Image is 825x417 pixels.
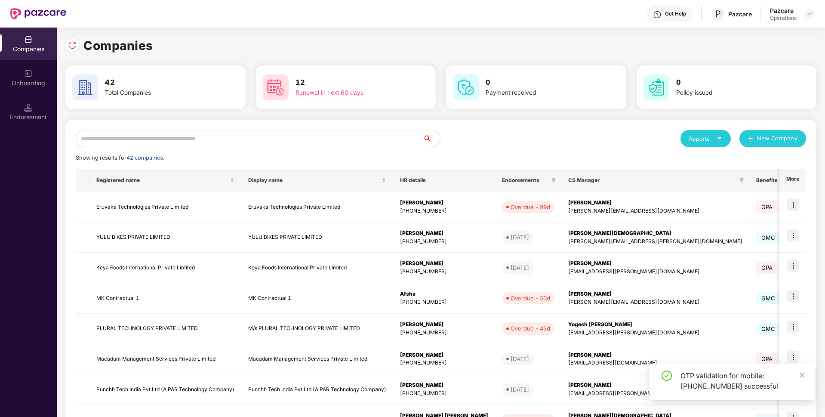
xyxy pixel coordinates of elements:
td: MK Contractual 1 [241,283,393,314]
span: search [422,135,440,142]
div: Policy issued [676,88,785,98]
img: svg+xml;base64,PHN2ZyB3aWR0aD0iMjAiIGhlaWdodD0iMjAiIHZpZXdCb3g9IjAgMCAyMCAyMCIgZmlsbD0ibm9uZSIgeG... [24,69,33,78]
td: Eruvaka Technologies Private Limited [89,192,241,222]
div: [PERSON_NAME][EMAIL_ADDRESS][DOMAIN_NAME] [568,298,742,306]
span: GMC [756,323,781,335]
td: Keya Foods International Private Limited [241,253,393,283]
td: Punchh Tech India Pvt Ltd (A PAR Technology Company) [241,374,393,405]
div: [PHONE_NUMBER] [400,298,488,306]
h3: 12 [296,77,404,88]
div: [PERSON_NAME][EMAIL_ADDRESS][PERSON_NAME][DOMAIN_NAME] [568,238,742,246]
img: icon [787,351,799,363]
span: New Company [757,134,798,143]
div: [DATE] [511,355,529,363]
span: Display name [248,177,380,184]
div: [PERSON_NAME][EMAIL_ADDRESS][DOMAIN_NAME] [568,207,742,215]
div: [DATE] [511,385,529,394]
img: svg+xml;base64,PHN2ZyB4bWxucz0iaHR0cDovL3d3dy53My5vcmcvMjAwMC9zdmciIHdpZHRoPSI2MCIgaGVpZ2h0PSI2MC... [643,74,669,100]
div: [PERSON_NAME] [400,351,488,359]
img: icon [787,321,799,333]
span: GPA [756,353,778,365]
img: svg+xml;base64,PHN2ZyBpZD0iUmVsb2FkLTMyeDMyIiB4bWxucz0iaHR0cDovL3d3dy53My5vcmcvMjAwMC9zdmciIHdpZH... [68,41,77,49]
td: PLURAL TECHNOLOGY PRIVATE LIMITED [89,314,241,344]
td: M/s PLURAL TECHNOLOGY PRIVATE LIMITED [241,314,393,344]
div: [PERSON_NAME] [568,381,742,389]
td: YULU BIKES PRIVATE LIMITED [89,222,241,253]
div: Reports [689,134,722,143]
div: [PERSON_NAME] [400,229,488,238]
td: MK Contractual 1 [89,283,241,314]
div: [EMAIL_ADDRESS][PERSON_NAME][DOMAIN_NAME] [568,268,742,276]
img: icon [787,199,799,211]
span: GPA [756,262,778,274]
td: Macadam Management Services Private Limited [241,344,393,375]
img: icon [787,290,799,302]
img: svg+xml;base64,PHN2ZyBpZD0iQ29tcGFuaWVzIiB4bWxucz0iaHR0cDovL3d3dy53My5vcmcvMjAwMC9zdmciIHdpZHRoPS... [24,35,33,44]
span: check-circle [662,371,672,381]
span: Endorsements [502,177,548,184]
div: Total Companies [105,88,213,98]
div: [PHONE_NUMBER] [400,207,488,215]
div: Yogesh [PERSON_NAME] [568,321,742,329]
div: Afsha [400,290,488,298]
span: CS Manager [568,177,736,184]
div: [EMAIL_ADDRESS][DOMAIN_NAME] [568,359,742,367]
button: search [422,130,440,147]
span: GPA [756,201,778,213]
img: svg+xml;base64,PHN2ZyB4bWxucz0iaHR0cDovL3d3dy53My5vcmcvMjAwMC9zdmciIHdpZHRoPSI2MCIgaGVpZ2h0PSI2MC... [453,74,479,100]
div: Operations [770,15,797,22]
td: Punchh Tech India Pvt Ltd (A PAR Technology Company) [89,374,241,405]
div: [PERSON_NAME] [400,259,488,268]
img: svg+xml;base64,PHN2ZyB3aWR0aD0iMTQuNSIgaGVpZ2h0PSIxNC41IiB2aWV3Qm94PSIwIDAgMTYgMTYiIGZpbGw9Im5vbm... [24,103,33,112]
td: Keya Foods International Private Limited [89,253,241,283]
div: [PERSON_NAME] [568,351,742,359]
button: plusNew Company [739,130,806,147]
div: [PERSON_NAME] [400,321,488,329]
div: Pazcare [728,10,752,18]
div: [DATE] [511,263,529,272]
span: close [799,372,805,378]
div: [EMAIL_ADDRESS][PERSON_NAME][DOMAIN_NAME] [568,389,742,398]
img: svg+xml;base64,PHN2ZyBpZD0iSGVscC0zMngzMiIgeG1sbnM9Imh0dHA6Ly93d3cudzMub3JnLzIwMDAvc3ZnIiB3aWR0aD... [653,10,662,19]
div: [PHONE_NUMBER] [400,268,488,276]
span: filter [549,175,558,185]
span: plus [748,136,754,142]
div: Get Help [665,10,686,17]
td: YULU BIKES PRIVATE LIMITED [241,222,393,253]
div: [PERSON_NAME] [568,290,742,298]
img: icon [787,229,799,241]
div: [PERSON_NAME] [400,199,488,207]
div: Overdue - 99d [511,203,550,211]
h3: 42 [105,77,213,88]
div: [PERSON_NAME] [568,199,742,207]
img: icon [787,259,799,272]
div: Overdue - 43d [511,324,550,333]
div: [EMAIL_ADDRESS][PERSON_NAME][DOMAIN_NAME] [568,329,742,337]
img: svg+xml;base64,PHN2ZyB4bWxucz0iaHR0cDovL3d3dy53My5vcmcvMjAwMC9zdmciIHdpZHRoPSI2MCIgaGVpZ2h0PSI2MC... [263,74,289,100]
span: filter [739,178,744,183]
h3: 0 [486,77,594,88]
td: Macadam Management Services Private Limited [89,344,241,375]
span: Showing results for [76,154,164,161]
th: More [779,169,806,192]
div: Payment received [486,88,594,98]
div: [PERSON_NAME] [568,259,742,268]
div: [PHONE_NUMBER] [400,359,488,367]
img: New Pazcare Logo [10,8,66,19]
img: svg+xml;base64,PHN2ZyBpZD0iRHJvcGRvd24tMzJ4MzIiIHhtbG5zPSJodHRwOi8vd3d3LnczLm9yZy8yMDAwL3N2ZyIgd2... [806,10,813,17]
span: 42 companies. [126,154,164,161]
div: [PERSON_NAME] [400,381,488,389]
div: [PHONE_NUMBER] [400,389,488,398]
div: [PHONE_NUMBER] [400,329,488,337]
span: filter [737,175,746,185]
span: GMC [756,292,781,304]
div: OTP validation for mobile: [PHONE_NUMBER] successful [680,371,804,391]
div: Overdue - 50d [511,294,550,303]
div: [PHONE_NUMBER] [400,238,488,246]
img: svg+xml;base64,PHN2ZyB4bWxucz0iaHR0cDovL3d3dy53My5vcmcvMjAwMC9zdmciIHdpZHRoPSI2MCIgaGVpZ2h0PSI2MC... [72,74,98,100]
span: GMC [756,232,781,244]
span: P [715,9,721,19]
span: Registered name [96,177,228,184]
span: filter [551,178,556,183]
th: HR details [393,169,495,192]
